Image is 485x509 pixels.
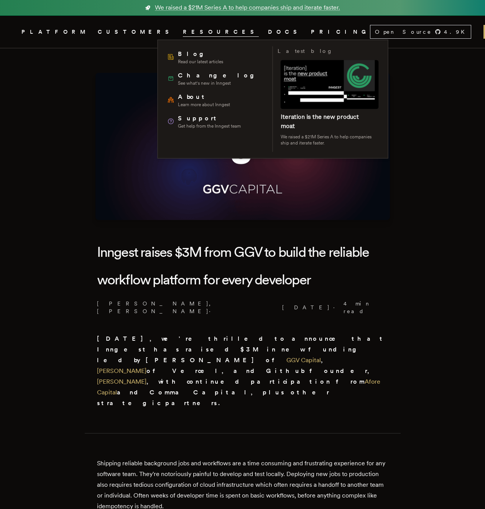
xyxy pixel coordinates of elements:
[98,27,174,37] a: CUSTOMERS
[97,238,388,294] h1: Inngest raises $3M from GGV to build the reliable workflow platform for every developer
[375,28,432,36] span: Open Source
[178,102,230,108] span: Learn more about Inngest
[97,335,385,407] strong: [DATE], we're thrilled to announce that Inngest has raised $3M in new funding led by [PERSON_NAME...
[164,68,268,89] a: ChangelogSee what's new in Inngest
[444,28,469,36] span: 4.9 K
[183,27,259,37] button: RESOURCES
[178,80,260,86] span: See what's new in Inngest
[344,300,384,315] span: 4 min read
[21,27,89,37] button: PLATFORM
[311,27,370,37] a: PRICING
[178,71,260,80] span: Changelog
[280,304,330,311] span: [DATE]
[281,113,359,130] a: Iteration is the new product moat
[178,114,241,123] span: Support
[97,378,146,385] a: [PERSON_NAME]
[286,356,321,364] a: GGV Capital
[178,92,230,102] span: About
[164,46,268,68] a: BlogRead our latest articles
[178,49,223,59] span: Blog
[164,111,268,132] a: SupportGet help from the Inngest team
[278,46,333,56] h3: Latest blog
[97,300,388,315] p: [PERSON_NAME], [PERSON_NAME] · ·
[268,27,302,37] a: DOCS
[95,73,390,220] img: Featured image for Inngest raises $3M from GGV to build the reliable workflow platform for every ...
[155,3,340,12] span: We raised a $21M Series A to help companies ship and iterate faster.
[97,367,146,374] a: [PERSON_NAME]
[178,59,223,65] span: Read our latest articles
[164,89,268,111] a: AboutLearn more about Inngest
[178,123,241,129] span: Get help from the Inngest team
